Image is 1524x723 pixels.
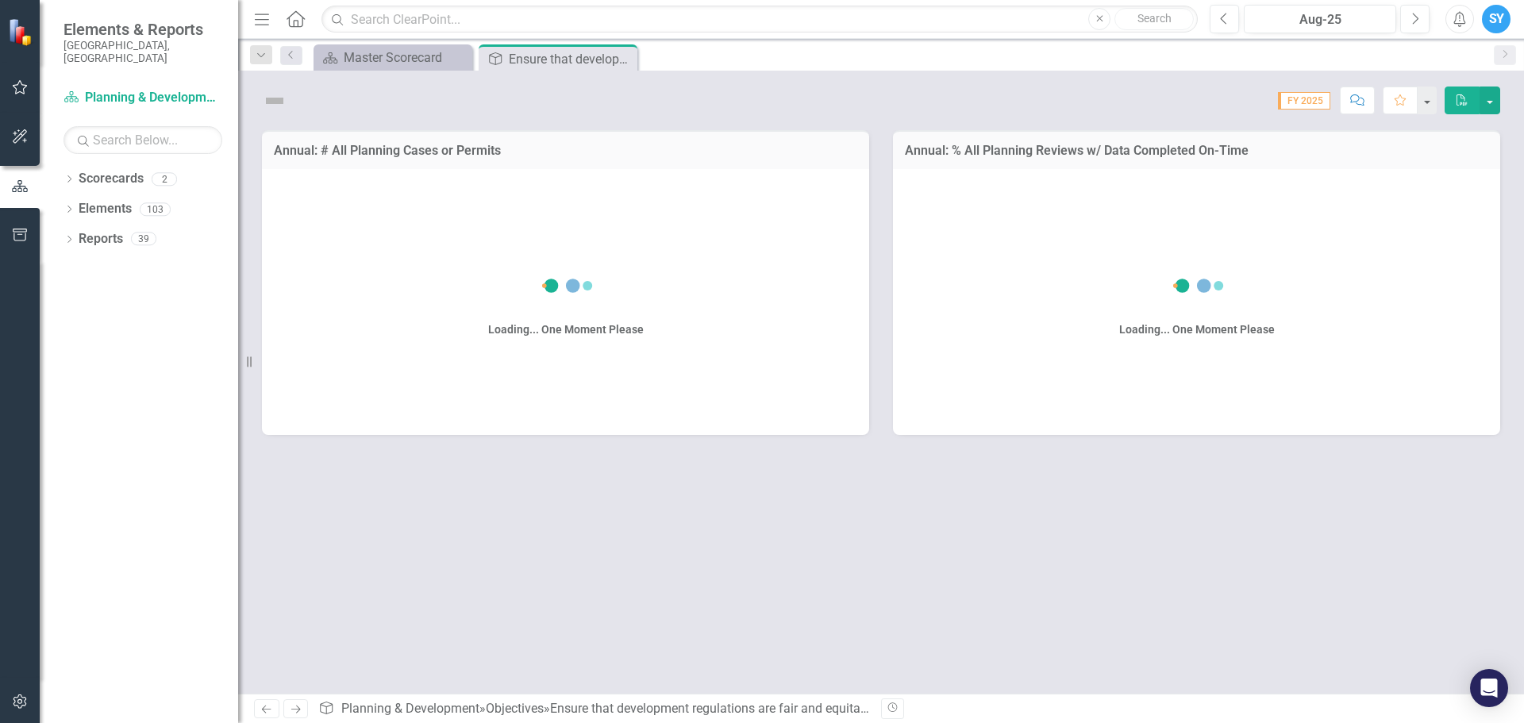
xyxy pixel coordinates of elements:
span: Elements & Reports [63,20,222,39]
div: 2 [152,172,177,186]
h3: Annual: % All Planning Reviews w/ Data Completed On-Time [905,144,1488,158]
a: Scorecards [79,170,144,188]
img: Not Defined [262,88,287,113]
img: ClearPoint Strategy [8,17,37,46]
input: Search Below... [63,126,222,154]
div: Loading... One Moment Please [488,321,644,337]
div: » » [318,700,869,718]
small: [GEOGRAPHIC_DATA], [GEOGRAPHIC_DATA] [63,39,222,65]
input: Search ClearPoint... [321,6,1198,33]
a: Objectives [486,701,544,716]
button: SY [1482,5,1511,33]
div: Aug-25 [1249,10,1391,29]
div: Ensure that development regulations are fair and equitable across the City and [GEOGRAPHIC_DATA] [509,49,633,69]
a: Planning & Development [341,701,479,716]
h3: Annual: # All Planning Cases or Permits [274,144,857,158]
a: Master Scorecard [317,48,468,67]
div: Master Scorecard [344,48,468,67]
div: 103 [140,202,171,216]
a: Elements [79,200,132,218]
div: Ensure that development regulations are fair and equitable across the City and [GEOGRAPHIC_DATA] [550,701,1110,716]
a: Planning & Development [63,89,222,107]
button: Search [1114,8,1194,30]
span: FY 2025 [1278,92,1330,110]
div: Loading... One Moment Please [1119,321,1275,337]
a: Reports [79,230,123,248]
button: Aug-25 [1244,5,1396,33]
div: Open Intercom Messenger [1470,669,1508,707]
span: Search [1137,12,1172,25]
div: 39 [131,233,156,246]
